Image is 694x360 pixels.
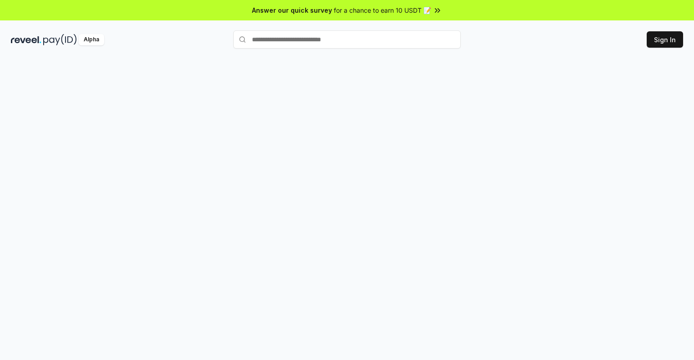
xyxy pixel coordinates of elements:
[11,34,41,45] img: reveel_dark
[334,5,431,15] span: for a chance to earn 10 USDT 📝
[43,34,77,45] img: pay_id
[79,34,104,45] div: Alpha
[647,31,683,48] button: Sign In
[252,5,332,15] span: Answer our quick survey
